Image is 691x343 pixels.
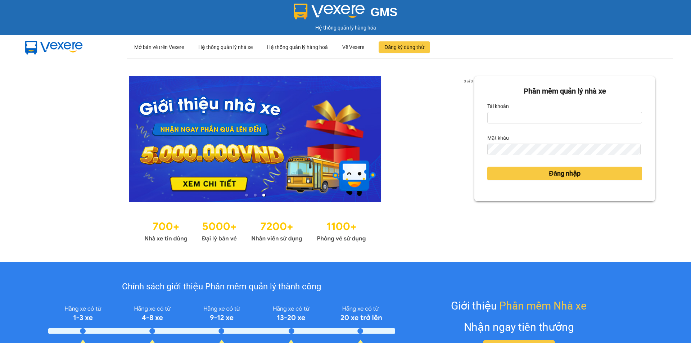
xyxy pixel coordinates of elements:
[487,100,509,112] label: Tài khoản
[487,86,642,97] div: Phần mềm quản lý nhà xe
[451,297,587,314] div: Giới thiệu
[294,11,398,17] a: GMS
[384,43,424,51] span: Đăng ký dùng thử
[342,36,364,59] div: Về Vexere
[267,36,328,59] div: Hệ thống quản lý hàng hoá
[245,194,248,197] li: slide item 1
[48,280,395,294] div: Chính sách giới thiệu Phần mềm quản lý thành công
[294,4,365,19] img: logo 2
[464,319,574,335] div: Nhận ngay tiền thưởng
[487,167,642,180] button: Đăng nhập
[36,76,46,202] button: previous slide / item
[499,297,587,314] span: Phần mềm Nhà xe
[262,194,265,197] li: slide item 3
[464,76,474,202] button: next slide / item
[487,132,509,144] label: Mật khẩu
[134,36,184,59] div: Mở bán vé trên Vexere
[487,112,642,123] input: Tài khoản
[18,35,90,59] img: mbUUG5Q.png
[254,194,257,197] li: slide item 2
[370,5,397,19] span: GMS
[2,24,689,32] div: Hệ thống quản lý hàng hóa
[462,76,474,86] p: 3 of 3
[549,168,581,179] span: Đăng nhập
[379,41,430,53] button: Đăng ký dùng thử
[198,36,253,59] div: Hệ thống quản lý nhà xe
[144,217,366,244] img: Statistics.png
[487,144,640,155] input: Mật khẩu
